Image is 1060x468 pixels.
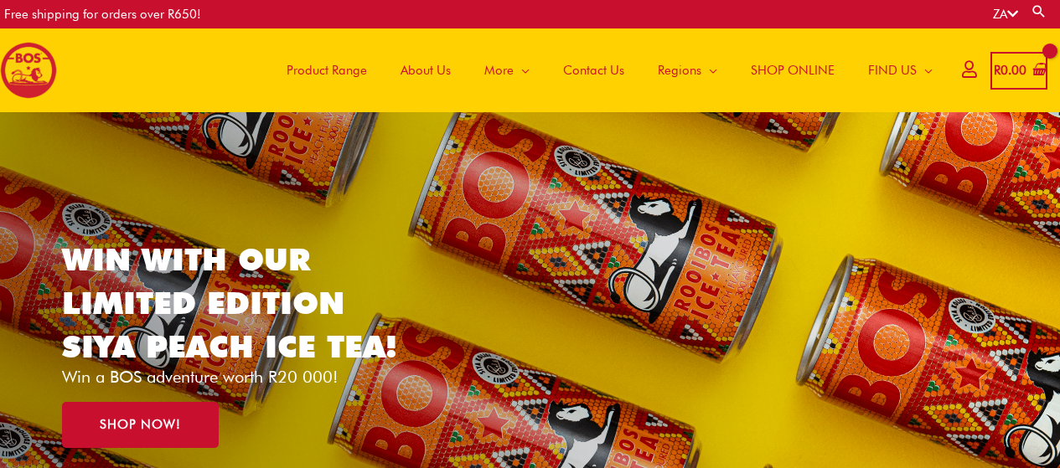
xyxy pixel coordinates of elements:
a: Regions [641,28,734,112]
a: SHOP ONLINE [734,28,851,112]
span: SHOP NOW! [100,419,181,431]
span: SHOP ONLINE [751,45,835,95]
a: ZA [993,7,1018,22]
a: About Us [384,28,468,112]
span: About Us [401,45,451,95]
a: WIN WITH OUR LIMITED EDITION SIYA PEACH ICE TEA! [62,240,397,365]
span: More [484,45,514,95]
a: Product Range [270,28,384,112]
a: Search button [1031,3,1047,19]
bdi: 0.00 [994,63,1026,78]
span: Contact Us [563,45,624,95]
span: Regions [658,45,701,95]
a: Contact Us [546,28,641,112]
a: View Shopping Cart, empty [990,52,1047,90]
a: SHOP NOW! [62,402,219,448]
span: Product Range [287,45,367,95]
p: Win a BOS adventure worth R20 000! [62,368,423,385]
span: FIND US [868,45,917,95]
nav: Site Navigation [257,28,949,112]
span: R [994,63,1001,78]
a: More [468,28,546,112]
